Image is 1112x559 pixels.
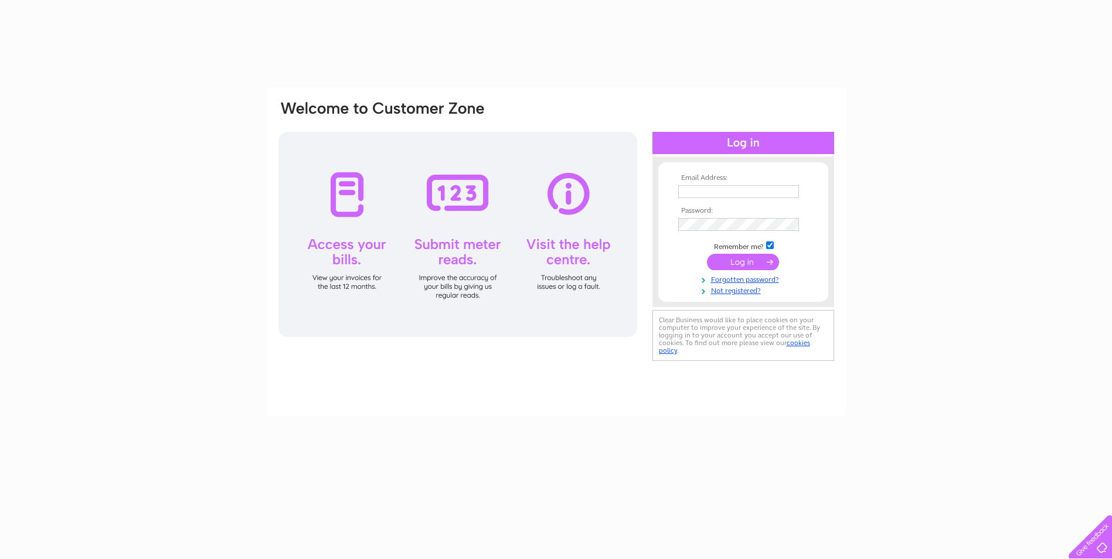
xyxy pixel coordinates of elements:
[659,339,810,355] a: cookies policy
[675,240,811,251] td: Remember me?
[707,254,779,270] input: Submit
[785,220,795,229] img: npw-badge-icon-locked.svg
[678,284,811,295] a: Not registered?
[675,207,811,215] th: Password:
[675,174,811,182] th: Email Address:
[785,187,795,196] img: npw-badge-icon-locked.svg
[652,310,834,361] div: Clear Business would like to place cookies on your computer to improve your experience of the sit...
[678,273,811,284] a: Forgotten password?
